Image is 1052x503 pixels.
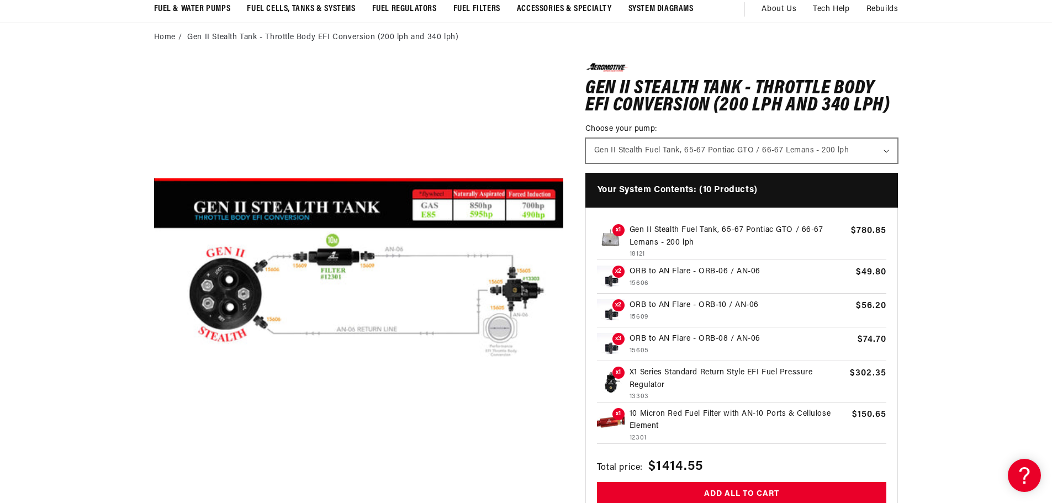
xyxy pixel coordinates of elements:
[852,408,886,421] span: $150.65
[247,3,355,15] span: Fuel Cells, Tanks & Systems
[597,299,887,327] a: ORB to AN Flare x2 ORB to AN Flare - ORB-10 / AN-06 15609 $56.20
[187,31,458,44] li: Gen II Stealth Tank - Throttle Body EFI Conversion (200 lph and 340 lph)
[597,408,625,436] img: 10 Micron Red Fuel Filter with AN-10 Ports & Cellulose Element
[630,333,853,345] p: ORB to AN Flare - ORB-08 / AN-06
[630,224,847,249] p: Gen II Stealth Fuel Tank, 65-67 Pontiac GTO / 66-67 Lemans - 200 lph
[630,249,847,260] p: 18121
[597,266,887,294] a: ORB to AN Flare x2 ORB to AN Flare - ORB-06 / AN-06 15606 $49.80
[630,346,853,356] p: 15605
[630,408,848,433] p: 10 Micron Red Fuel Filter with AN-10 Ports & Cellulose Element
[597,367,625,394] img: X1 Series Standard Return Style EFI Fuel Pressure Regulator
[630,312,852,322] p: 15609
[154,31,176,44] a: Home
[597,224,887,260] a: Gen II Stealth Fuel Tank, 65-67 Pontiac GTO / 66-67 Lemans x1 Gen II Stealth Fuel Tank, 65-67 Pon...
[597,367,887,403] a: X1 Series Standard Return Style EFI Fuel Pressure Regulator x1 X1 Series Standard Return Style EF...
[866,3,898,15] span: Rebuilds
[612,266,625,278] span: x2
[856,299,886,313] span: $56.20
[630,433,848,443] p: 12301
[597,333,887,361] a: ORB to AN Flare x3 ORB to AN Flare - ORB-08 / AN-06 15605 $74.70
[813,3,849,15] span: Tech Help
[856,266,886,279] span: $49.80
[630,391,845,402] p: 13303
[630,278,852,289] p: 15606
[597,408,887,444] a: 10 Micron Red Fuel Filter with AN-10 Ports & Cellulose Element x1 10 Micron Red Fuel Filter with ...
[517,3,612,15] span: Accessories & Specialty
[612,224,625,236] span: x1
[612,333,625,345] span: x3
[597,461,643,475] span: Total price:
[648,457,703,476] span: $1414.55
[597,299,625,327] img: ORB to AN Flare
[597,224,625,252] img: Gen II Stealth Fuel Tank, 65-67 Pontiac GTO / 66-67 Lemans
[612,367,625,379] span: x1
[851,224,886,237] span: $780.85
[597,266,625,293] img: ORB to AN Flare
[453,3,500,15] span: Fuel Filters
[597,333,625,361] img: ORB to AN Flare
[762,5,796,13] span: About Us
[630,266,852,278] p: ORB to AN Flare - ORB-06 / AN-06
[630,299,852,311] p: ORB to AN Flare - ORB-10 / AN-06
[585,173,898,208] h4: Your System Contents: (10 Products)
[585,80,898,115] h1: Gen II Stealth Tank - Throttle Body EFI Conversion (200 lph and 340 lph)
[585,123,898,135] label: Choose your pump:
[612,299,625,311] span: x2
[850,367,886,380] span: $302.35
[154,31,898,44] nav: breadcrumbs
[858,333,886,346] span: $74.70
[628,3,694,15] span: System Diagrams
[612,408,625,420] span: x1
[372,3,437,15] span: Fuel Regulators
[154,3,231,15] span: Fuel & Water Pumps
[154,63,563,502] media-gallery: Gallery Viewer
[630,367,845,391] p: X1 Series Standard Return Style EFI Fuel Pressure Regulator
